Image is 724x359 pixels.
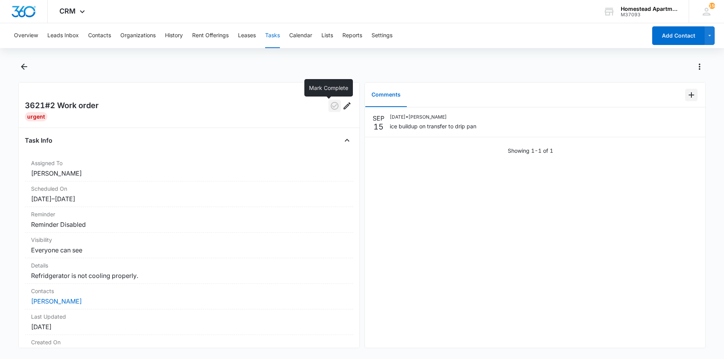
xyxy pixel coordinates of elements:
[390,122,476,130] p: ice buildup on transfer to drip pan
[31,236,347,244] dt: Visibility
[709,3,715,9] span: 150
[31,185,347,193] dt: Scheduled On
[31,194,347,204] dd: [DATE] – [DATE]
[192,23,229,48] button: Rent Offerings
[25,233,353,258] div: VisibilityEveryone can see
[709,3,715,9] div: notifications count
[31,220,347,229] dd: Reminder Disabled
[18,60,30,73] button: Back
[304,79,353,97] div: Mark Complete
[47,23,79,48] button: Leads Inbox
[31,245,347,255] dd: Everyone can see
[373,123,384,131] p: 15
[265,23,280,48] button: Tasks
[342,23,362,48] button: Reports
[14,23,38,48] button: Overview
[508,147,553,155] p: Showing 1-1 of 1
[31,338,347,346] dt: Created On
[372,23,392,48] button: Settings
[25,136,52,145] h4: Task Info
[365,83,407,107] button: Comments
[25,156,353,181] div: Assigned To[PERSON_NAME]
[693,60,706,73] button: Actions
[88,23,111,48] button: Contacts
[25,207,353,233] div: ReminderReminder Disabled
[652,26,705,45] button: Add Contact
[31,271,347,280] dd: Refridgerator is not cooling properly.
[621,6,677,12] div: account name
[25,100,99,112] h2: 3621#2 Work order
[31,159,347,167] dt: Assigned To
[685,89,698,101] button: Add Comment
[25,112,47,121] div: Urgent
[120,23,156,48] button: Organizations
[25,309,353,335] div: Last Updated[DATE]
[238,23,256,48] button: Leases
[25,181,353,207] div: Scheduled On[DATE]–[DATE]
[621,12,677,17] div: account id
[31,322,347,331] dd: [DATE]
[289,23,312,48] button: Calendar
[25,284,353,309] div: Contacts[PERSON_NAME]
[390,114,476,121] p: [DATE] • [PERSON_NAME]
[31,169,347,178] dd: [PERSON_NAME]
[31,297,82,305] a: [PERSON_NAME]
[341,100,353,112] button: Edit
[59,7,76,15] span: CRM
[341,134,353,147] button: Close
[25,258,353,284] div: DetailsRefridgerator is not cooling properly.
[31,312,347,321] dt: Last Updated
[31,210,347,218] dt: Reminder
[321,23,333,48] button: Lists
[165,23,183,48] button: History
[31,287,347,295] dt: Contacts
[31,261,347,269] dt: Details
[373,114,384,123] p: SEP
